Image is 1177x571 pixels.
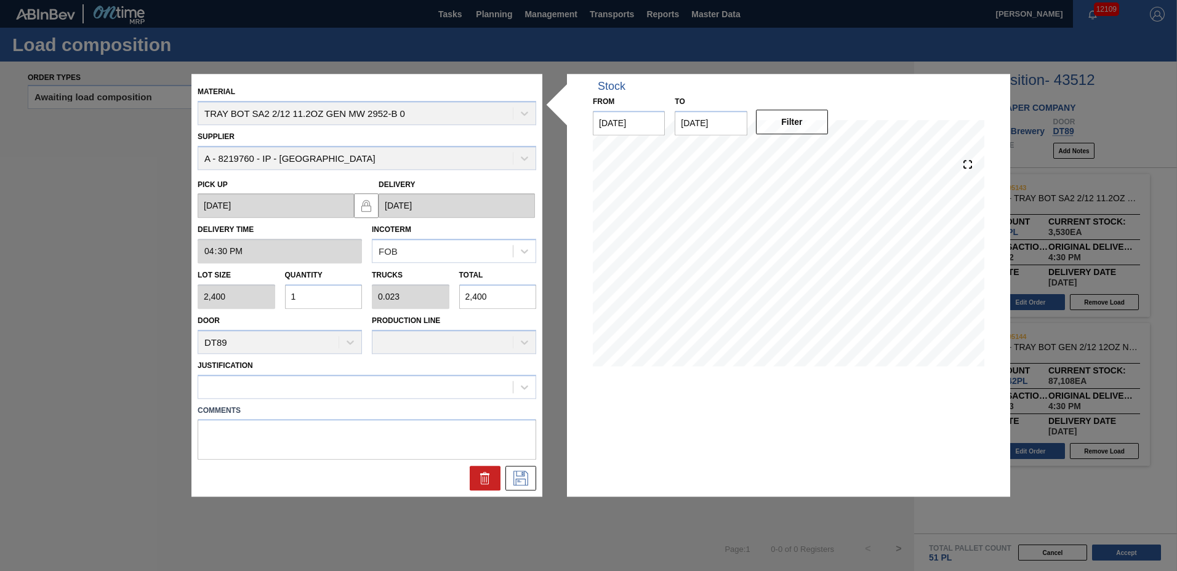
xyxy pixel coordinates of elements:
[198,132,235,141] label: Supplier
[593,111,665,135] input: mm/dd/yyyy
[459,271,483,280] label: Total
[470,466,500,491] div: Delete Order
[593,97,614,106] label: From
[372,226,411,234] label: Incoterm
[198,316,220,325] label: Door
[198,361,253,370] label: Justification
[285,271,323,280] label: Quantity
[198,194,354,218] input: mm/dd/yyyy
[675,97,685,106] label: to
[198,267,275,285] label: Lot size
[198,222,362,239] label: Delivery Time
[198,402,536,420] label: Comments
[379,180,416,189] label: Delivery
[598,80,625,93] div: Stock
[359,198,374,213] img: locked
[354,193,379,218] button: locked
[505,466,536,491] div: Edit Order
[372,316,440,325] label: Production Line
[675,111,747,135] input: mm/dd/yyyy
[198,180,228,189] label: Pick up
[372,271,403,280] label: Trucks
[198,87,235,96] label: Material
[756,110,828,134] button: Filter
[379,194,535,218] input: mm/dd/yyyy
[379,246,398,257] div: FOB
